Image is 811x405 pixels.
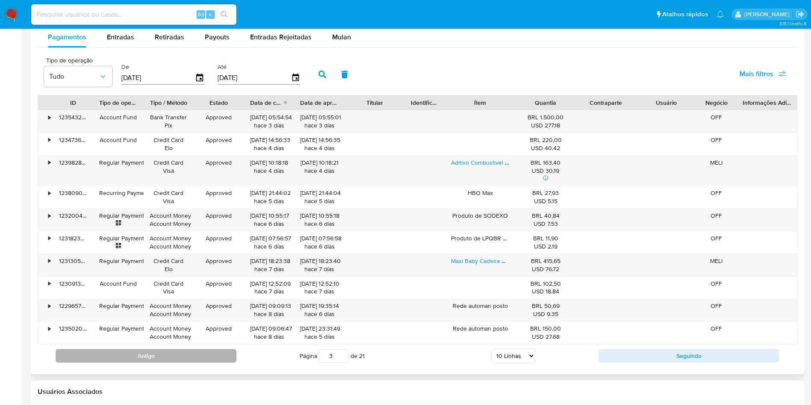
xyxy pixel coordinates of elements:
h2: Usuários Associados [38,387,797,396]
a: Notificações [717,11,724,18]
button: search-icon [215,9,233,21]
span: Alt [198,10,204,18]
p: magno.ferreira@mercadopago.com.br [744,10,793,18]
a: Sair [796,10,805,19]
span: 3.157.1-hotfix-5 [779,20,807,27]
input: Pesquise usuários ou casos... [31,9,236,20]
span: Atalhos rápidos [662,10,708,19]
span: s [209,10,212,18]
